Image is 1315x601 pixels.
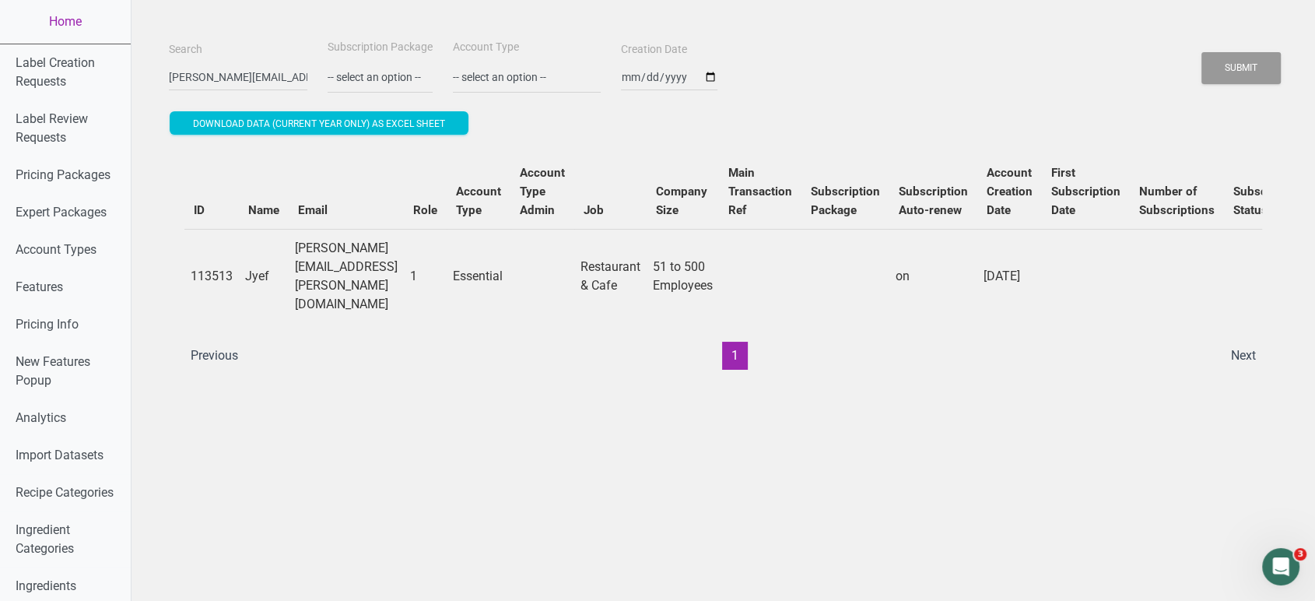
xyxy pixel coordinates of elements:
b: First Subscription Date [1051,166,1120,217]
b: Account Type Admin [520,166,565,217]
b: Name [248,203,279,217]
button: Submit [1201,52,1281,84]
span: 3 [1294,548,1306,561]
label: Creation Date [621,42,687,58]
td: on [889,229,977,323]
span: Download data (current year only) as excel sheet [193,118,445,129]
label: Account Type [453,40,519,55]
td: Jyef [239,229,289,323]
button: Download data (current year only) as excel sheet [170,111,468,135]
b: ID [194,203,205,217]
b: Account Creation Date [987,166,1033,217]
b: Job [584,203,604,217]
td: 1 [404,229,447,323]
iframe: Intercom live chat [1262,548,1299,585]
td: Restaurant & Cafe [574,229,647,323]
b: Main Transaction Ref [728,166,792,217]
b: Account Type [456,185,501,217]
div: Users [169,139,1278,385]
td: 113513 [184,229,239,323]
label: Search [169,42,202,58]
td: [PERSON_NAME][EMAIL_ADDRESS][PERSON_NAME][DOMAIN_NAME] [289,229,404,323]
button: 1 [722,342,748,370]
label: Subscription Package [328,40,433,55]
b: Email [298,203,328,217]
b: Subscription Status [1233,185,1303,217]
b: Role [413,203,437,217]
td: [DATE] [977,229,1042,323]
div: Page navigation example [184,342,1262,370]
b: Subscription Auto-renew [899,185,968,217]
b: Subscription Package [811,185,880,217]
td: Essential [447,229,510,323]
td: 51 to 500 Employees [647,229,719,323]
b: Number of Subscriptions [1139,185,1215,217]
b: Company Size [656,185,707,217]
